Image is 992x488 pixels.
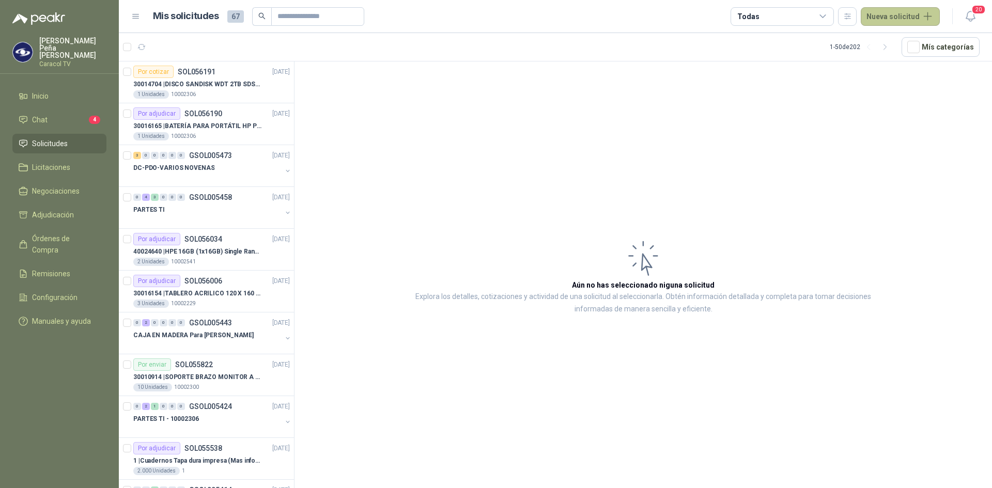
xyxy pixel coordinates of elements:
span: Chat [32,114,48,125]
a: 0 2 0 0 0 0 GSOL005443[DATE] CAJA EN MADERA Para [PERSON_NAME] [133,317,292,350]
div: 0 [168,152,176,159]
a: Por enviarSOL055822[DATE] 30010914 |SOPORTE BRAZO MONITOR A ESCRITORIO NBF8010 Unidades10002300 [119,354,294,396]
span: Solicitudes [32,138,68,149]
p: 10002229 [171,300,196,308]
p: GSOL005473 [189,152,232,159]
img: Company Logo [13,42,33,62]
a: Por adjudicarSOL056006[DATE] 30016154 |TABLERO ACRILICO 120 X 160 CON RUEDAS3 Unidades10002229 [119,271,294,312]
span: Remisiones [32,268,70,279]
div: 0 [168,194,176,201]
p: SOL056034 [184,235,222,243]
p: SOL055538 [184,445,222,452]
button: Nueva solicitud [861,7,940,26]
p: Caracol TV [39,61,106,67]
div: 0 [168,403,176,410]
div: 0 [160,194,167,201]
div: 4 [142,194,150,201]
p: SOL056191 [178,68,215,75]
div: 0 [177,194,185,201]
div: Por adjudicar [133,442,180,454]
p: 30016165 | BATERÍA PARA PORTÁTIL HP PROBOOK 430 G8 [133,121,262,131]
p: 40024640 | HPE 16GB (1x16GB) Single Rank x4 DDR4-2400 [133,247,262,257]
div: 2 [142,403,150,410]
div: 0 [151,319,159,326]
a: Inicio [12,86,106,106]
div: 0 [177,319,185,326]
p: PARTES TI [133,205,165,215]
p: [DATE] [272,67,290,77]
p: [DATE] [272,151,290,161]
p: DC-PDO-VARIOS NOVENAS [133,163,214,173]
p: [DATE] [272,402,290,412]
div: 0 [160,403,167,410]
div: 3 Unidades [133,300,169,308]
span: Órdenes de Compra [32,233,97,256]
div: 0 [177,403,185,410]
a: Órdenes de Compra [12,229,106,260]
p: 10002300 [174,383,199,391]
p: [DATE] [272,234,290,244]
p: SOL056190 [184,110,222,117]
div: 10 Unidades [133,383,172,391]
p: GSOL005458 [189,194,232,201]
a: 3 0 0 0 0 0 GSOL005473[DATE] DC-PDO-VARIOS NOVENAS [133,149,292,182]
p: Explora los detalles, cotizaciones y actividad de una solicitud al seleccionarla. Obtén informaci... [398,291,889,316]
span: search [258,12,266,20]
span: Manuales y ayuda [32,316,91,327]
a: Por adjudicarSOL056034[DATE] 40024640 |HPE 16GB (1x16GB) Single Rank x4 DDR4-24002 Unidades10002541 [119,229,294,271]
div: 2.000 Unidades [133,467,180,475]
button: Mís categorías [902,37,980,57]
p: [DATE] [272,109,290,119]
p: 30016154 | TABLERO ACRILICO 120 X 160 CON RUEDAS [133,289,262,298]
div: 3 [151,194,159,201]
p: [DATE] [272,444,290,453]
div: Por adjudicar [133,275,180,287]
h3: Aún no has seleccionado niguna solicitud [572,279,715,291]
a: Por adjudicarSOL055538[DATE] 1 |Cuadernos Tapa dura impresa (Mas informacion en el adjunto)2.000 ... [119,438,294,480]
div: 2 [142,319,150,326]
div: Por adjudicar [133,107,180,120]
a: Por adjudicarSOL056190[DATE] 30016165 |BATERÍA PARA PORTÁTIL HP PROBOOK 430 G81 Unidades10002306 [119,103,294,145]
p: 10002541 [171,258,196,266]
div: Por adjudicar [133,233,180,245]
p: [DATE] [272,193,290,202]
p: 1 | Cuadernos Tapa dura impresa (Mas informacion en el adjunto) [133,456,262,466]
span: 67 [227,10,244,23]
p: [PERSON_NAME] Peña [PERSON_NAME] [39,37,106,59]
div: 1 Unidades [133,132,169,140]
div: 2 Unidades [133,258,169,266]
button: 20 [961,7,980,26]
div: 1 [151,403,159,410]
div: 0 [151,152,159,159]
a: 0 4 3 0 0 0 GSOL005458[DATE] PARTES TI [133,191,292,224]
a: Solicitudes [12,134,106,153]
p: 10002306 [171,132,196,140]
p: 30014704 | DISCO SANDISK WDT 2TB SDSSDE61-2T00-G25 BATERÍA PARA PORTÁTIL HP PROBOOK 430 G8 [133,80,262,89]
span: 20 [971,5,986,14]
div: 1 - 50 de 202 [830,39,893,55]
span: Negociaciones [32,185,80,197]
div: 0 [142,152,150,159]
span: Licitaciones [32,162,70,173]
div: 0 [168,319,176,326]
img: Logo peakr [12,12,65,25]
a: Licitaciones [12,158,106,177]
a: Por cotizarSOL056191[DATE] 30014704 |DISCO SANDISK WDT 2TB SDSSDE61-2T00-G25 BATERÍA PARA PORTÁTI... [119,61,294,103]
p: [DATE] [272,318,290,328]
p: SOL055822 [175,361,213,368]
p: PARTES TI - 10002306 [133,414,199,424]
h1: Mis solicitudes [153,9,219,24]
div: 0 [177,152,185,159]
p: 1 [182,467,185,475]
p: 30010914 | SOPORTE BRAZO MONITOR A ESCRITORIO NBF80 [133,372,262,382]
p: [DATE] [272,276,290,286]
span: 4 [89,116,100,124]
div: 0 [160,152,167,159]
a: Chat4 [12,110,106,130]
div: Todas [737,11,759,22]
div: 0 [133,194,141,201]
div: 1 Unidades [133,90,169,99]
a: Adjudicación [12,205,106,225]
p: GSOL005443 [189,319,232,326]
a: Remisiones [12,264,106,284]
